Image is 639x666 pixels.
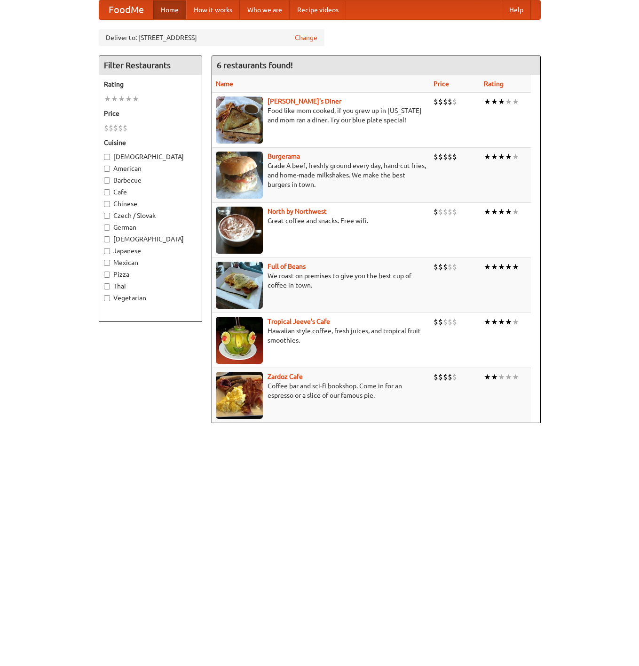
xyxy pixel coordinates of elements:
[268,152,300,160] b: Burgerama
[104,281,197,291] label: Thai
[104,201,110,207] input: Chinese
[216,262,263,309] img: beans.jpg
[104,272,110,278] input: Pizza
[104,123,109,133] li: $
[452,372,457,382] li: $
[443,317,448,327] li: $
[216,381,426,400] p: Coffee bar and sci-fi bookshop. Come in for an espresso or a slice of our famous pie.
[125,94,132,104] li: ★
[512,207,519,217] li: ★
[434,96,438,107] li: $
[268,373,303,380] a: Zardoz Cafe
[216,317,263,364] img: jeeves.jpg
[268,318,330,325] b: Tropical Jeeve's Cafe
[443,152,448,162] li: $
[484,207,491,217] li: ★
[448,152,452,162] li: $
[438,317,443,327] li: $
[512,317,519,327] li: ★
[434,262,438,272] li: $
[104,225,110,231] input: German
[434,152,438,162] li: $
[111,94,118,104] li: ★
[104,283,110,289] input: Thai
[216,96,263,144] img: sallys.jpg
[104,164,197,173] label: American
[434,317,438,327] li: $
[484,80,504,88] a: Rating
[118,123,123,133] li: $
[434,372,438,382] li: $
[505,207,512,217] li: ★
[484,152,491,162] li: ★
[104,246,197,256] label: Japanese
[104,189,110,195] input: Cafe
[104,258,197,267] label: Mexican
[104,177,110,184] input: Barbecue
[104,234,197,244] label: [DEMOGRAPHIC_DATA]
[118,94,125,104] li: ★
[104,80,197,89] h5: Rating
[512,372,519,382] li: ★
[448,317,452,327] li: $
[113,123,118,133] li: $
[104,199,197,209] label: Chinese
[104,94,111,104] li: ★
[491,317,498,327] li: ★
[104,166,110,172] input: American
[268,208,327,215] a: North by Northwest
[443,207,448,217] li: $
[438,262,443,272] li: $
[123,123,127,133] li: $
[216,271,426,290] p: We roast on premises to give you the best cup of coffee in town.
[491,152,498,162] li: ★
[104,213,110,219] input: Czech / Slovak
[217,61,293,70] ng-pluralize: 6 restaurants found!
[505,262,512,272] li: ★
[216,216,426,225] p: Great coffee and snacks. Free wifi.
[104,260,110,266] input: Mexican
[268,263,306,270] a: Full of Beans
[99,56,202,75] h4: Filter Restaurants
[434,80,449,88] a: Price
[438,96,443,107] li: $
[104,236,110,242] input: [DEMOGRAPHIC_DATA]
[498,262,505,272] li: ★
[216,372,263,419] img: zardoz.jpg
[216,80,233,88] a: Name
[104,270,197,279] label: Pizza
[443,372,448,382] li: $
[498,372,505,382] li: ★
[104,248,110,254] input: Japanese
[216,207,263,254] img: north.jpg
[448,96,452,107] li: $
[484,262,491,272] li: ★
[104,152,197,161] label: [DEMOGRAPHIC_DATA]
[498,317,505,327] li: ★
[109,123,113,133] li: $
[505,96,512,107] li: ★
[505,317,512,327] li: ★
[452,152,457,162] li: $
[498,152,505,162] li: ★
[452,96,457,107] li: $
[268,97,341,105] a: [PERSON_NAME]'s Diner
[484,96,491,107] li: ★
[452,207,457,217] li: $
[491,262,498,272] li: ★
[448,207,452,217] li: $
[438,372,443,382] li: $
[295,33,317,42] a: Change
[491,207,498,217] li: ★
[452,262,457,272] li: $
[512,262,519,272] li: ★
[104,138,197,147] h5: Cuisine
[484,372,491,382] li: ★
[484,317,491,327] li: ★
[448,262,452,272] li: $
[498,96,505,107] li: ★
